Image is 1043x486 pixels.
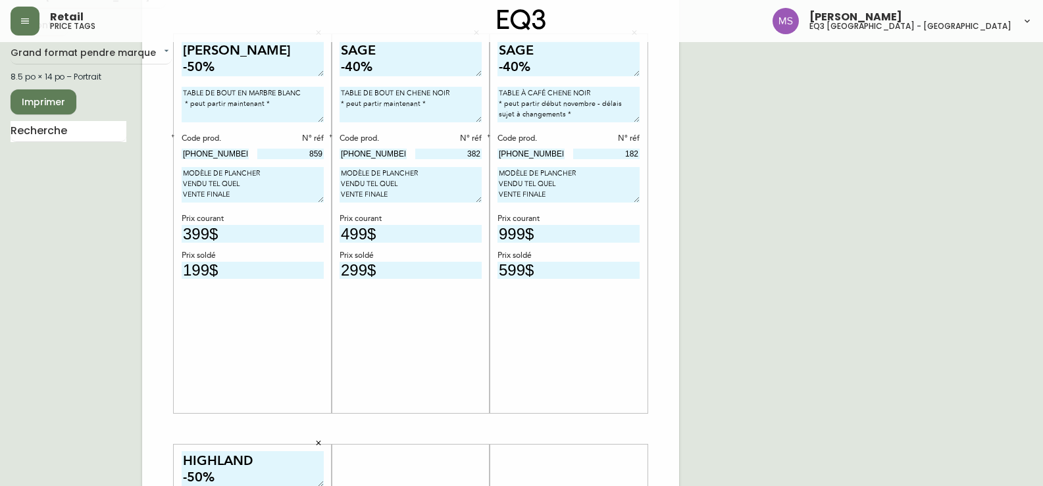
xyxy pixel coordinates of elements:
div: 8.5 po × 14 po – Portrait [11,71,126,83]
img: logo [497,9,546,30]
span: Retail [50,12,84,22]
div: Code prod. [497,133,565,145]
button: Imprimer [11,89,76,114]
textarea: SAGE -40% [340,41,482,77]
div: N° réf [257,133,324,145]
input: Recherche [11,121,126,142]
input: Prix sans le $ [497,262,640,279]
img: 1b6e43211f6f3cc0b0729c9049b8e7af [773,8,799,34]
input: Prix sans le $ [182,262,324,279]
textarea: TABLE DE BOUT EN MARBRE BLANC * peut partir maintenant * [182,87,324,122]
textarea: SAGE -40% [497,41,640,77]
div: Prix soldé [340,250,482,262]
div: Code prod. [182,133,249,145]
textarea: [PERSON_NAME] -50% [182,41,324,77]
span: Imprimer [21,94,66,110]
input: Prix sans le $ [182,225,324,243]
div: Grand format pendre marque [11,43,172,64]
div: Prix courant [497,213,640,225]
input: Prix sans le $ [497,225,640,243]
div: Prix soldé [497,250,640,262]
div: N° réf [573,133,640,145]
div: Prix soldé [182,250,324,262]
input: Prix sans le $ [340,225,482,243]
span: [PERSON_NAME] [809,12,902,22]
textarea: TABLE DE BOUT EN CHENE NOIR * peut partir maintenant * [340,87,482,122]
h5: price tags [50,22,95,30]
input: Prix sans le $ [340,262,482,279]
div: N° réf [415,133,482,145]
div: Prix courant [340,213,482,225]
textarea: TABLE À CAFÉ CHENE NOIR * peut partir début novembre - délais sujet à changements * [497,87,640,122]
h5: eq3 [GEOGRAPHIC_DATA] - [GEOGRAPHIC_DATA] [809,22,1011,30]
div: Code prod. [340,133,407,145]
textarea: MODÈLE DE PLANCHER VENDU TEL QUEL VENTE FINALE [340,167,482,203]
div: Prix courant [182,213,324,225]
textarea: MODÈLE DE PLANCHER VENDU TEL QUEL VENTE FINALE [497,167,640,203]
textarea: MODÈLE DE PLANCHER VENDU TEL QUEL VENTE FINALE [182,167,324,203]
